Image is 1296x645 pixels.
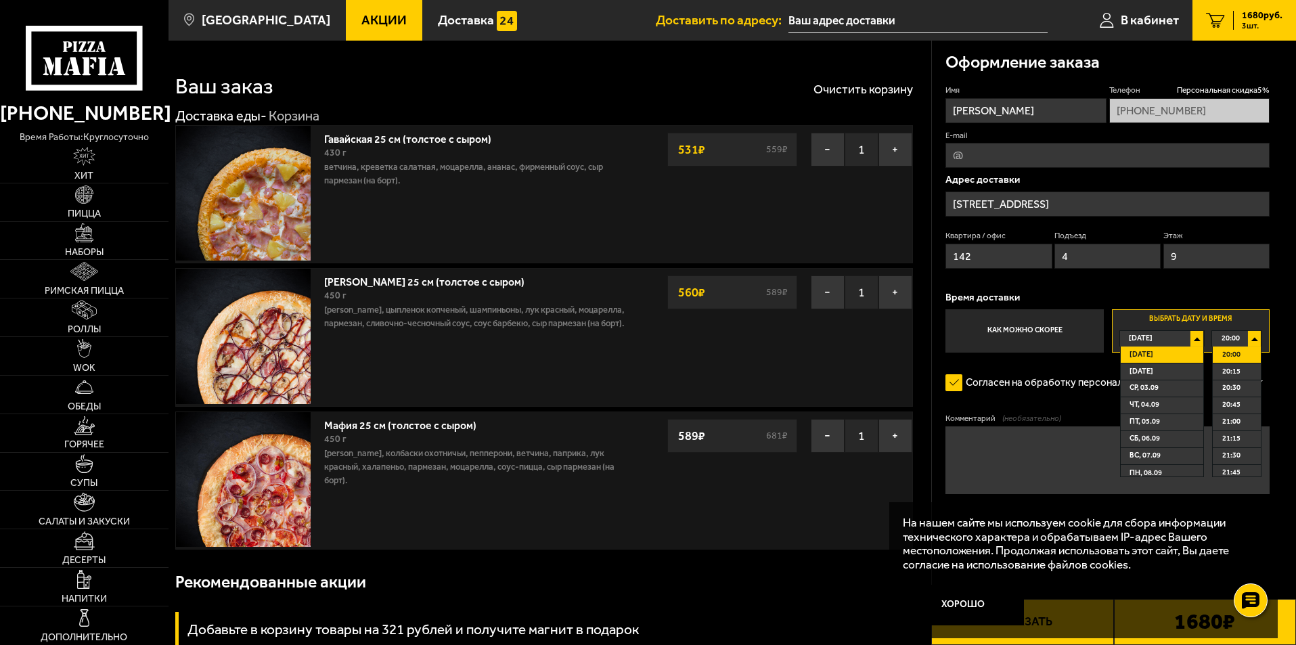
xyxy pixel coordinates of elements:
[1130,380,1159,396] span: ср, 03.09
[74,171,93,181] span: Хит
[202,14,330,26] span: [GEOGRAPHIC_DATA]
[324,271,538,288] a: [PERSON_NAME] 25 см (толстое с сыром)
[1002,413,1061,424] span: (необязательно)
[903,516,1257,572] p: На нашем сайте мы используем cookie для сбора информации технического характера и обрабатываем IP...
[1109,98,1270,123] input: +7 (
[324,147,347,158] span: 430 г
[945,230,1052,242] label: Квартира / офис
[324,415,490,432] a: Мафия 25 см (толстое с сыром)
[675,280,709,305] strong: 560 ₽
[1222,380,1241,396] span: 20:30
[175,76,273,97] h1: Ваш заказ
[1130,397,1159,413] span: чт, 04.09
[788,8,1048,33] input: Ваш адрес доставки
[187,623,639,637] h3: Добавьте в корзину товары на 321 рублей и получите магнит в подарок
[1112,309,1270,353] label: Выбрать дату и время
[675,137,709,162] strong: 531 ₽
[1222,331,1240,347] span: 20:00
[656,14,788,26] span: Доставить по адресу:
[903,585,1025,625] button: Хорошо
[361,14,407,26] span: Акции
[764,288,790,297] s: 589 ₽
[945,98,1106,123] input: Имя
[70,479,97,488] span: Супы
[813,83,913,95] button: Очистить корзину
[41,633,127,642] span: Дополнительно
[1109,85,1270,96] label: Телефон
[845,133,878,166] span: 1
[1242,11,1282,20] span: 1680 руб.
[73,363,95,373] span: WOK
[324,303,625,330] p: [PERSON_NAME], цыпленок копченый, шампиньоны, лук красный, моцарелла, пармезан, сливочно-чесночны...
[62,594,107,604] span: Напитки
[438,14,494,26] span: Доставка
[45,286,124,296] span: Римская пицца
[1130,414,1160,430] span: пт, 05.09
[68,325,101,334] span: Роллы
[324,447,625,487] p: [PERSON_NAME], колбаски охотничьи, пепперони, ветчина, паприка, лук красный, халапеньо, пармезан,...
[68,209,101,219] span: Пицца
[175,108,267,124] a: Доставка еды-
[1163,230,1270,242] label: Этаж
[1222,431,1241,447] span: 21:15
[845,275,878,309] span: 1
[945,413,1270,424] label: Комментарий
[324,160,625,187] p: ветчина, креветка салатная, моцарелла, ананас, фирменный соус, сыр пармезан (на борт).
[64,440,104,449] span: Горячее
[764,145,790,154] s: 559 ₽
[1129,331,1153,347] span: [DATE]
[1222,465,1241,481] span: 21:45
[878,133,912,166] button: +
[497,11,517,31] img: 15daf4d41897b9f0e9f617042186c801.svg
[1130,364,1153,380] span: [DATE]
[878,419,912,453] button: +
[324,433,347,445] span: 450 г
[1222,347,1241,363] span: 20:00
[1177,85,1270,96] span: Персональная скидка 5 %
[269,108,319,125] div: Корзина
[1222,448,1241,464] span: 21:30
[811,275,845,309] button: −
[1222,397,1241,413] span: 20:45
[1054,230,1161,242] label: Подъезд
[1130,347,1153,363] span: [DATE]
[1222,364,1241,380] span: 20:15
[1222,414,1241,430] span: 21:00
[945,143,1270,168] input: @
[1130,466,1162,481] span: пн, 08.09
[62,556,106,565] span: Десерты
[764,431,790,441] s: 681 ₽
[675,423,709,449] strong: 589 ₽
[65,248,104,257] span: Наборы
[878,275,912,309] button: +
[68,402,101,412] span: Обеды
[945,130,1270,141] label: E-mail
[1130,448,1161,464] span: вс, 07.09
[1130,431,1160,447] span: сб, 06.09
[39,517,130,527] span: Салаты и закуски
[945,54,1100,71] h3: Оформление заказа
[945,309,1103,353] label: Как можно скорее
[1121,14,1179,26] span: В кабинет
[324,129,505,146] a: Гавайская 25 см (толстое с сыром)
[945,175,1270,185] p: Адрес доставки
[945,370,1197,397] label: Согласен на обработку персональных данных
[811,133,845,166] button: −
[945,85,1106,96] label: Имя
[845,419,878,453] span: 1
[945,292,1270,303] p: Время доставки
[324,290,347,301] span: 450 г
[175,574,366,591] h3: Рекомендованные акции
[1242,22,1282,30] span: 3 шт.
[811,419,845,453] button: −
